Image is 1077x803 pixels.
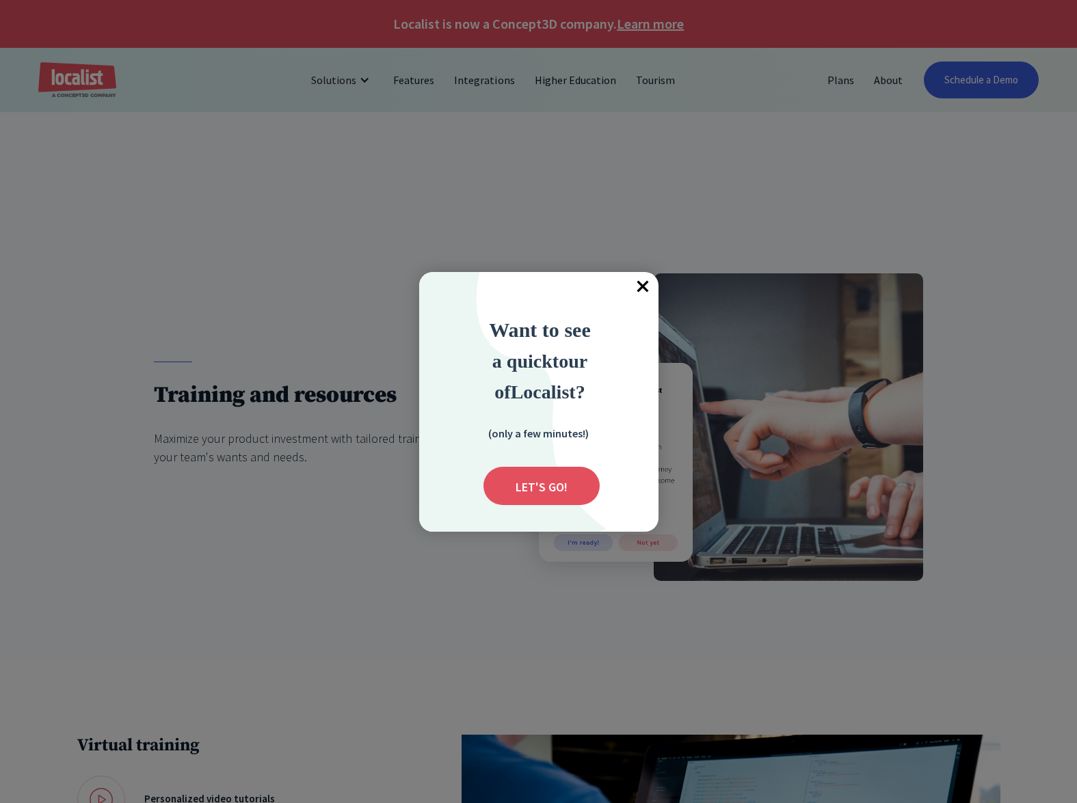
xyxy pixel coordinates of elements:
[628,272,659,302] div: Close popup
[511,381,585,403] strong: Localist?
[628,272,659,302] span: ×
[492,351,553,372] span: a quick
[489,318,591,341] strong: Want to see
[451,314,629,407] div: Want to see a quick tour of Localist?
[470,424,607,441] div: (only a few minutes!)
[488,426,589,440] strong: (only a few minutes!)
[483,467,600,505] div: Submit
[494,351,587,403] strong: ur of
[553,351,568,372] strong: to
